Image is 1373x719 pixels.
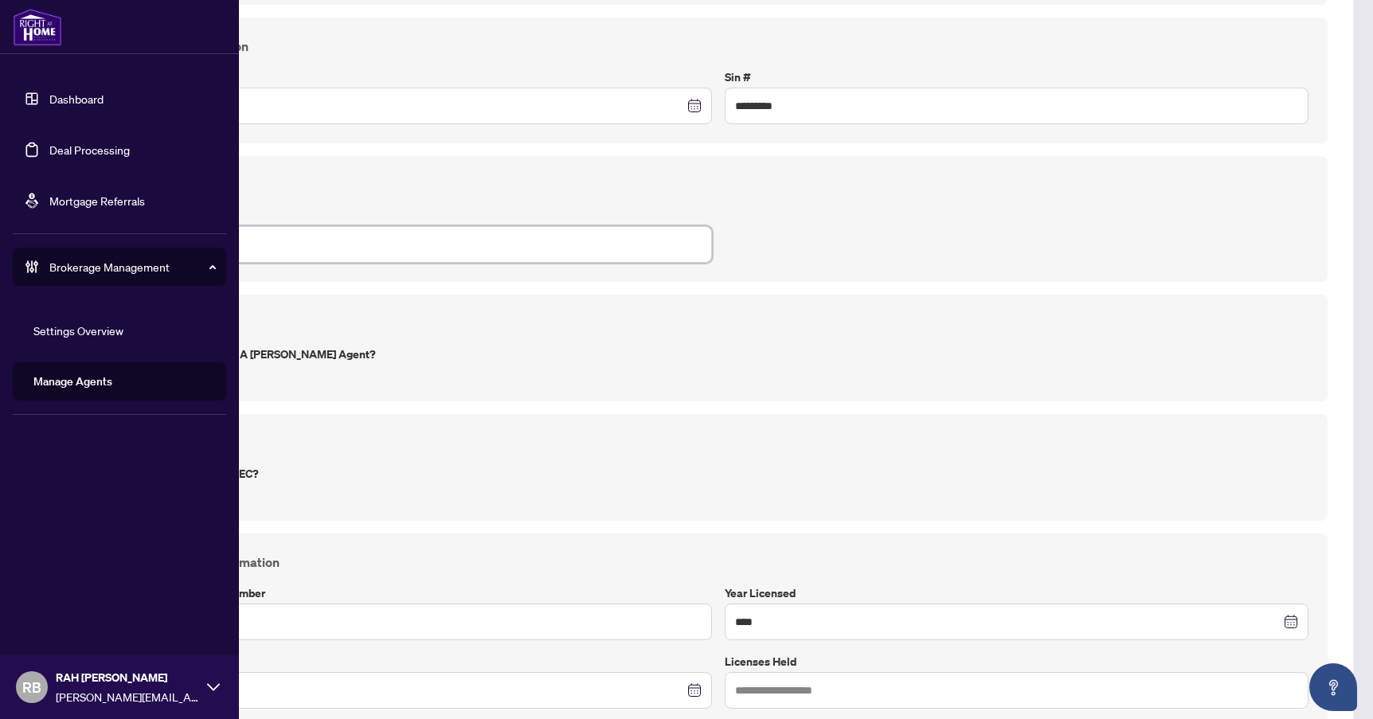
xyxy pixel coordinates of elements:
[128,465,1308,483] label: Are you joining as PREC?
[128,207,712,225] label: HST#
[725,653,1308,670] label: Licenses Held
[128,433,1308,452] h4: PREC
[56,669,199,686] span: RAH [PERSON_NAME]
[13,8,62,46] img: logo
[128,37,1308,56] h4: Personal Information
[678,235,697,254] keeper-lock: Open Keeper Popup
[56,688,199,705] span: [PERSON_NAME][EMAIL_ADDRESS][DOMAIN_NAME]
[49,258,215,275] span: Brokerage Management
[725,68,1308,86] label: Sin #
[49,193,145,208] a: Mortgage Referrals
[128,553,1308,572] h4: RECO License Information
[128,314,1308,333] h4: Referral
[33,374,112,389] a: Manage Agents
[128,346,1308,363] label: Were you referred by a [PERSON_NAME] Agent?
[49,92,104,106] a: Dashboard
[128,68,712,86] label: Date of Birth
[22,676,41,698] span: RB
[725,584,1308,602] label: Year Licensed
[128,175,1308,194] h4: Joining Profile
[49,143,130,157] a: Deal Processing
[33,323,123,338] a: Settings Overview
[1309,663,1357,711] button: Open asap
[128,584,712,602] label: RECO Registration Number
[128,653,712,670] label: Registration Expiry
